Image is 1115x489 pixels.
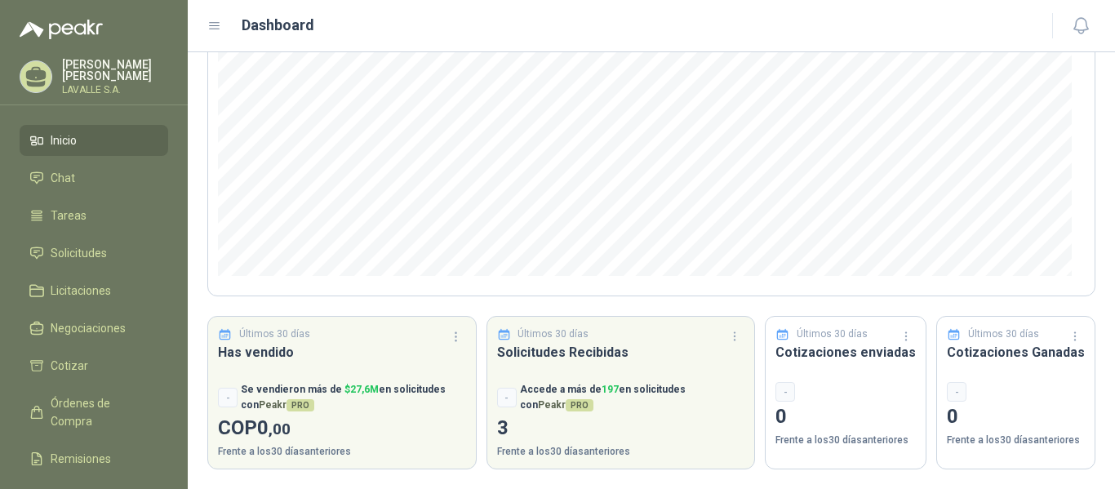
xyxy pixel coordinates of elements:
[602,384,619,395] span: 197
[51,169,75,187] span: Chat
[20,200,168,231] a: Tareas
[20,350,168,381] a: Cotizar
[51,319,126,337] span: Negociaciones
[775,402,916,433] p: 0
[20,313,168,344] a: Negociaciones
[51,207,87,224] span: Tareas
[797,327,868,342] p: Últimos 30 días
[20,162,168,193] a: Chat
[218,342,466,362] h3: Has vendido
[51,357,88,375] span: Cotizar
[566,399,593,411] span: PRO
[20,125,168,156] a: Inicio
[775,382,795,402] div: -
[242,14,314,37] h1: Dashboard
[947,433,1085,448] p: Frente a los 30 días anteriores
[497,413,745,444] p: 3
[538,399,593,411] span: Peakr
[62,85,168,95] p: LAVALLE S.A.
[968,327,1039,342] p: Últimos 30 días
[259,399,314,411] span: Peakr
[20,20,103,39] img: Logo peakr
[497,444,745,460] p: Frente a los 30 días anteriores
[218,444,466,460] p: Frente a los 30 días anteriores
[51,131,77,149] span: Inicio
[218,413,466,444] p: COP
[287,399,314,411] span: PRO
[20,443,168,474] a: Remisiones
[947,382,966,402] div: -
[241,382,466,413] p: Se vendieron más de en solicitudes con
[51,244,107,262] span: Solicitudes
[20,388,168,437] a: Órdenes de Compra
[269,420,291,438] span: ,00
[947,342,1085,362] h3: Cotizaciones Ganadas
[497,388,517,407] div: -
[947,402,1085,433] p: 0
[775,342,916,362] h3: Cotizaciones enviadas
[257,416,291,439] span: 0
[20,275,168,306] a: Licitaciones
[239,327,310,342] p: Últimos 30 días
[51,450,111,468] span: Remisiones
[520,382,745,413] p: Accede a más de en solicitudes con
[51,394,153,430] span: Órdenes de Compra
[518,327,589,342] p: Últimos 30 días
[62,59,168,82] p: [PERSON_NAME] [PERSON_NAME]
[20,238,168,269] a: Solicitudes
[51,282,111,300] span: Licitaciones
[344,384,379,395] span: $ 27,6M
[775,433,916,448] p: Frente a los 30 días anteriores
[218,388,238,407] div: -
[497,342,745,362] h3: Solicitudes Recibidas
